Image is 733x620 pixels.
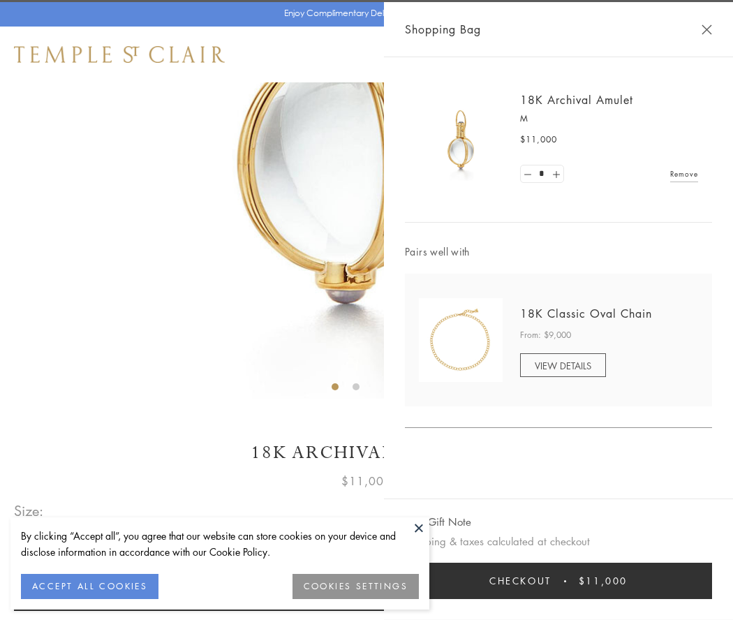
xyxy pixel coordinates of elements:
[14,46,225,63] img: Temple St. Clair
[702,24,712,35] button: Close Shopping Bag
[405,533,712,550] p: Shipping & taxes calculated at checkout
[520,133,557,147] span: $11,000
[21,528,419,560] div: By clicking “Accept all”, you agree that our website can store cookies on your device and disclos...
[21,574,158,599] button: ACCEPT ALL COOKIES
[405,20,481,38] span: Shopping Bag
[521,165,535,183] a: Set quantity to 0
[419,298,503,382] img: N88865-OV18
[14,499,45,522] span: Size:
[341,472,392,490] span: $11,000
[284,6,443,20] p: Enjoy Complimentary Delivery & Returns
[489,573,551,589] span: Checkout
[405,244,712,260] span: Pairs well with
[520,328,571,342] span: From: $9,000
[293,574,419,599] button: COOKIES SETTINGS
[520,112,698,126] p: M
[405,513,471,531] button: Add Gift Note
[405,563,712,599] button: Checkout $11,000
[520,92,633,108] a: 18K Archival Amulet
[579,573,628,589] span: $11,000
[549,165,563,183] a: Set quantity to 2
[535,359,591,372] span: VIEW DETAILS
[520,353,606,377] a: VIEW DETAILS
[14,441,719,465] h1: 18K Archival Amulet
[419,98,503,182] img: 18K Archival Amulet
[670,166,698,182] a: Remove
[520,306,652,321] a: 18K Classic Oval Chain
